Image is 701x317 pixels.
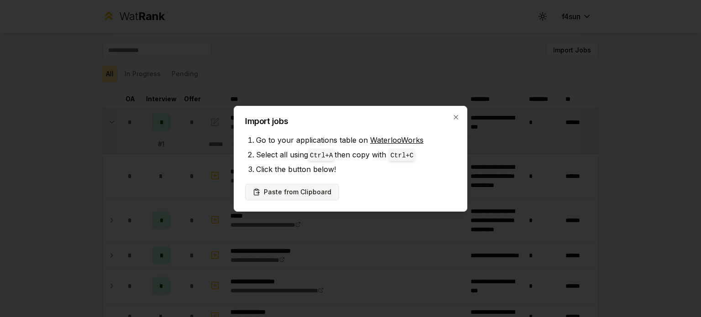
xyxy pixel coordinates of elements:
[245,117,456,125] h2: Import jobs
[310,152,333,159] code: Ctrl+ A
[245,184,339,200] button: Paste from Clipboard
[256,162,456,177] li: Click the button below!
[256,147,456,162] li: Select all using then copy with
[370,135,424,145] a: WaterlooWorks
[256,133,456,147] li: Go to your applications table on
[390,152,413,159] code: Ctrl+ C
